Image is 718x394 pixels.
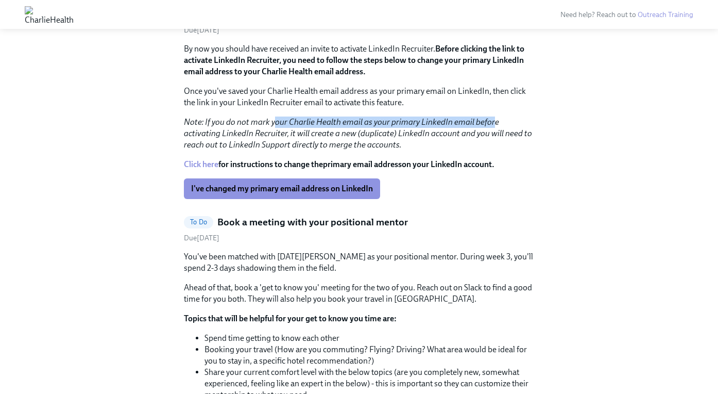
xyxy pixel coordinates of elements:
em: Note: If you do not mark your Charlie Health email as your primary LinkedIn email before activati... [184,117,532,150]
a: Outreach Training [638,10,693,19]
a: Click here [184,159,218,169]
span: Need help? Reach out to [560,10,693,19]
span: Wednesday, September 24th 2025, 7:00 am [184,234,219,242]
p: You've been matched with [DATE][PERSON_NAME] as your positional mentor. During week 3, you'll spe... [184,251,534,274]
li: Spend time getting to know each other [204,333,534,344]
strong: primary email address [323,159,402,169]
strong: for instructions to change the on your LinkedIn account. [184,159,494,169]
strong: Before clicking the link to activate LinkedIn Recruiter, you need to follow the steps below to ch... [184,44,524,76]
a: To DoBook a meeting with your positional mentorDue[DATE] [184,216,534,243]
img: CharlieHealth [25,6,74,23]
p: Ahead of that, book a 'get to know you' meeting for the two of you. Reach out on Slack to find a ... [184,282,534,305]
li: Booking your travel (How are you commuting? Flying? Driving? What area would be ideal for you to ... [204,344,534,367]
h5: Book a meeting with your positional mentor [217,216,408,229]
span: To Do [184,218,213,226]
p: By now you should have received an invite to activate LinkedIn Recruiter. [184,43,534,77]
span: I've changed my primary email address on LinkedIn [191,184,373,194]
p: Once you've saved your Charlie Health email address as your primary email on LinkedIn, then click... [184,86,534,108]
strong: Topics that will be helpful for your get to know you time are: [184,314,397,323]
button: I've changed my primary email address on LinkedIn [184,178,380,199]
span: Saturday, September 27th 2025, 7:00 am [184,26,219,35]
